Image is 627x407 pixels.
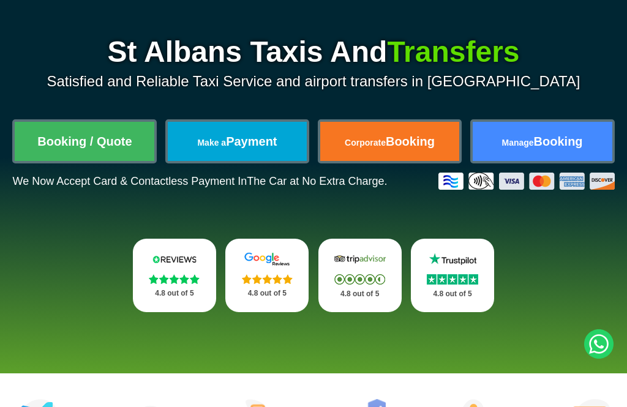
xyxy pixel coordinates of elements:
[318,239,402,312] a: Tripadvisor Stars 4.8 out of 5
[427,274,478,285] img: Stars
[345,138,386,147] span: Corporate
[197,138,226,147] span: Make a
[424,286,481,302] p: 4.8 out of 5
[473,122,612,161] a: ManageBooking
[168,122,307,161] a: Make aPayment
[146,252,203,266] img: Reviews.io
[15,122,154,161] a: Booking / Quote
[320,122,460,161] a: CorporateBooking
[332,286,388,302] p: 4.8 out of 5
[501,138,533,147] span: Manage
[424,252,481,266] img: Trustpilot
[12,73,614,90] p: Satisfied and Reliable Taxi Service and airport transfers in [GEOGRAPHIC_DATA]
[146,286,203,301] p: 4.8 out of 5
[239,252,295,266] img: Google
[411,239,494,312] a: Trustpilot Stars 4.8 out of 5
[225,239,309,312] a: Google Stars 4.8 out of 5
[332,252,388,266] img: Tripadvisor
[12,175,387,188] p: We Now Accept Card & Contactless Payment In
[12,37,614,67] h1: St Albans Taxis And
[149,274,200,284] img: Stars
[334,274,385,285] img: Stars
[242,274,293,284] img: Stars
[133,239,216,312] a: Reviews.io Stars 4.8 out of 5
[387,35,519,68] span: Transfers
[247,175,387,187] span: The Car at No Extra Charge.
[239,286,295,301] p: 4.8 out of 5
[438,173,615,190] img: Credit And Debit Cards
